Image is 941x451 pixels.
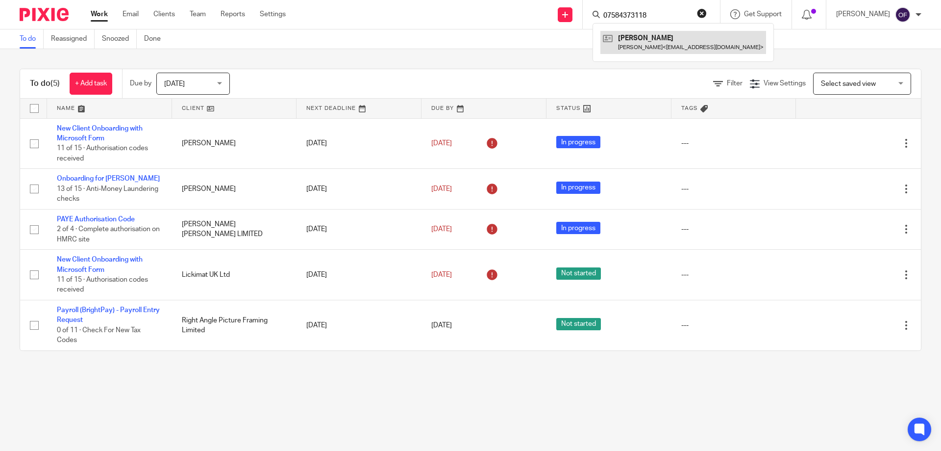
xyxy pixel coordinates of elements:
span: Get Support [744,11,782,18]
p: Due by [130,79,151,88]
img: svg%3E [895,7,911,23]
input: Search [602,12,691,21]
td: [DATE] [297,169,421,209]
a: Payroll (BrightPay) - Payroll Entry Request [57,307,160,323]
a: Email [123,9,139,19]
span: 2 of 4 · Complete authorisation on HMRC site [57,226,160,243]
a: To do [20,29,44,49]
span: Not started [556,267,601,280]
span: [DATE] [431,322,452,329]
td: Lickimat UK Ltd [172,250,297,300]
span: [DATE] [431,226,452,233]
span: (5) [50,80,60,87]
span: 13 of 15 · Anti-Money Laundering checks [57,186,158,203]
td: [DATE] [297,300,421,350]
span: In progress [556,222,600,234]
td: [DATE] [297,118,421,169]
a: Reports [221,9,245,19]
span: [DATE] [431,271,452,278]
img: Pixie [20,8,69,21]
div: --- [681,138,787,148]
td: [PERSON_NAME] [172,118,297,169]
a: Onboarding for [PERSON_NAME] [57,175,160,182]
a: New Client Onboarding with Microsoft Form [57,125,143,142]
td: [DATE] [297,250,421,300]
td: [PERSON_NAME] [172,169,297,209]
td: [PERSON_NAME] [PERSON_NAME] LIMITED [172,209,297,249]
div: --- [681,270,787,280]
span: Filter [727,80,743,87]
a: + Add task [70,73,112,95]
span: [DATE] [164,80,185,87]
a: PAYE Authorisation Code [57,216,135,223]
p: [PERSON_NAME] [836,9,890,19]
span: In progress [556,136,600,148]
button: Clear [697,8,707,18]
a: Done [144,29,168,49]
a: New Client Onboarding with Microsoft Form [57,256,143,273]
div: --- [681,224,787,234]
span: 11 of 15 · Authorisation codes received [57,276,148,293]
span: Tags [681,106,698,111]
a: Team [190,9,206,19]
td: [DATE] [297,209,421,249]
span: Select saved view [821,80,876,87]
span: In progress [556,182,600,194]
span: 0 of 11 · Check For New Tax Codes [57,327,141,344]
span: [DATE] [431,186,452,192]
span: View Settings [764,80,806,87]
span: Not started [556,318,601,330]
span: [DATE] [431,140,452,147]
h1: To do [30,79,60,89]
a: Clients [153,9,175,19]
span: 11 of 15 · Authorisation codes received [57,145,148,162]
a: Work [91,9,108,19]
a: Reassigned [51,29,95,49]
a: Snoozed [102,29,137,49]
div: --- [681,184,787,194]
a: Settings [260,9,286,19]
div: --- [681,320,787,330]
td: Right Angle Picture Framing Limited [172,300,297,350]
